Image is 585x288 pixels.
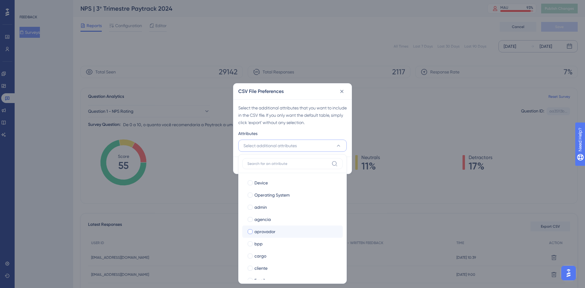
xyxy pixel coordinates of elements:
[238,104,347,126] div: Select the additional attributes that you want to include in the CSV file. If you only want the d...
[243,142,297,149] span: Select additional attributes
[254,265,268,272] span: cliente
[14,2,38,9] span: Need Help?
[254,228,275,235] span: aprovador
[254,252,266,260] span: cargo
[254,191,290,199] span: Operating System
[254,277,265,284] span: Email
[238,130,257,137] span: Attributes
[559,264,578,282] iframe: UserGuiding AI Assistant Launcher
[254,179,268,187] span: Device
[254,216,271,223] span: agencia
[238,88,284,95] h2: CSV File Preferences
[247,161,329,166] input: Search for an attribute
[254,204,267,211] span: admin
[254,240,263,247] span: bpp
